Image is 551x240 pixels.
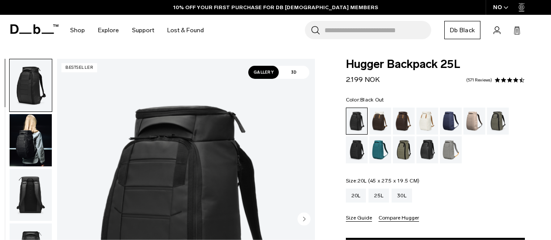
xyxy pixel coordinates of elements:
[416,136,438,163] a: Reflective Black
[392,189,412,203] a: 30L
[463,108,485,135] a: Fogbow Beige
[279,66,309,79] span: 3D
[369,108,391,135] a: Cappuccino
[167,15,204,46] a: Lost & Found
[369,136,391,163] a: Midnight Teal
[466,78,492,82] a: 571 reviews
[248,66,279,79] span: Gallery
[61,63,97,72] p: Bestseller
[297,212,311,227] button: Next slide
[440,136,462,163] a: Sand Grey
[173,3,378,11] a: 10% OFF YOUR FIRST PURCHASE FOR DB [DEMOGRAPHIC_DATA] MEMBERS
[346,97,384,102] legend: Color:
[346,75,380,84] span: 2.199 NOK
[9,114,52,167] button: Hugger Backpack 25L Black Out
[10,59,52,112] img: Hugger Backpack 25L Black Out
[10,114,52,166] img: Hugger Backpack 25L Black Out
[444,21,480,39] a: Db Black
[10,169,52,221] img: Hugger Backpack 25L Black Out
[487,108,509,135] a: Forest Green
[346,59,525,70] span: Hugger Backpack 25L
[346,178,420,183] legend: Size:
[416,108,438,135] a: Oatmilk
[393,108,415,135] a: Espresso
[346,215,372,222] button: Size Guide
[368,189,389,203] a: 25L
[132,15,154,46] a: Support
[440,108,462,135] a: Blue Hour
[346,189,366,203] a: 20L
[9,59,52,112] button: Hugger Backpack 25L Black Out
[393,136,415,163] a: Mash Green
[360,97,384,103] span: Black Out
[346,108,368,135] a: Black Out
[98,15,119,46] a: Explore
[358,178,419,184] span: 20L (45 x 27.5 x 19.5 CM)
[70,15,85,46] a: Shop
[64,15,210,46] nav: Main Navigation
[379,215,419,222] button: Compare Hugger
[346,136,368,163] a: Charcoal Grey
[9,169,52,222] button: Hugger Backpack 25L Black Out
